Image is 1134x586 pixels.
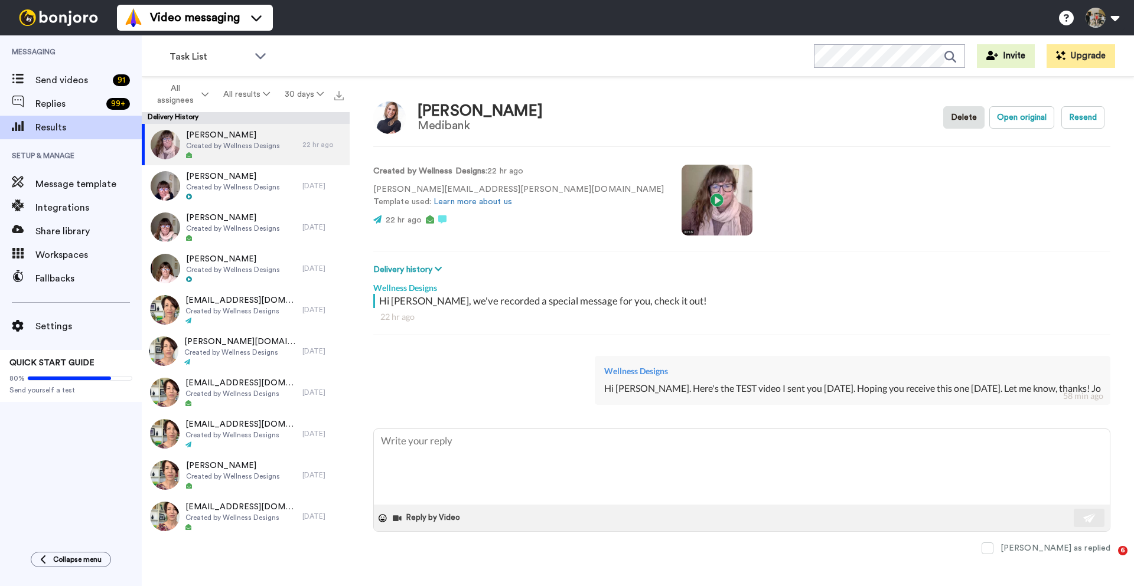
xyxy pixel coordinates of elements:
div: Medibank [418,119,543,132]
p: [PERSON_NAME][EMAIL_ADDRESS][PERSON_NAME][DOMAIN_NAME] Template used: [373,184,664,208]
span: Created by Wellness Designs [185,306,296,316]
button: Reply by Video [392,509,464,527]
span: Created by Wellness Designs [186,141,280,150]
button: Invite [977,44,1035,68]
div: Wellness Designs [604,365,1101,377]
span: [PERSON_NAME] [186,460,280,472]
img: export.svg [334,91,344,100]
span: [PERSON_NAME] [186,171,280,182]
span: [EMAIL_ADDRESS][DOMAIN_NAME] [185,501,296,513]
span: Created by Wellness Designs [186,224,280,233]
a: [PERSON_NAME]Created by Wellness Designs22 hr ago [142,124,350,165]
span: Message template [35,177,142,191]
div: 91 [113,74,130,86]
strong: Created by Wellness Designs [373,167,485,175]
div: Delivery History [142,112,350,124]
span: Created by Wellness Designs [186,182,280,192]
span: [EMAIL_ADDRESS][DOMAIN_NAME] [185,418,296,430]
button: Resend [1061,106,1104,129]
a: [PERSON_NAME]Created by Wellness Designs[DATE] [142,248,350,289]
img: d618980e-5a4c-4e02-bfb6-d741059e2ccf-thumb.jpg [151,171,180,201]
p: : 22 hr ago [373,165,664,178]
span: 22 hr ago [386,216,422,224]
img: aac4e6d9-b56a-4d35-866f-1a7090650a67-thumb.jpg [149,336,178,366]
span: Replies [35,97,102,111]
img: 7273869c-edac-4e65-8040-e4fda84cedfc-thumb.jpg [150,419,180,448]
button: All assignees [144,78,216,111]
div: [PERSON_NAME] as replied [1001,542,1110,554]
span: Send yourself a test [9,385,132,395]
div: Wellness Designs [373,276,1110,294]
div: [DATE] [302,388,344,397]
div: Hi [PERSON_NAME]. Here's the TEST video I sent you [DATE]. Hoping you receive this one [DATE]. Le... [604,382,1101,395]
img: a22114f8-3a46-460c-9bdf-893ef860c9e5-thumb.jpg [151,130,180,159]
a: [EMAIL_ADDRESS][DOMAIN_NAME]Created by Wellness Designs[DATE] [142,413,350,454]
img: be7783bd-a307-404e-af60-d87112324694-thumb.jpg [150,378,180,407]
span: Created by Wellness Designs [186,472,280,481]
img: Image of Melanie Moffatt [373,102,406,134]
button: Delete [943,106,985,129]
div: [DATE] [302,429,344,438]
span: Created by Wellness Designs [185,513,296,522]
img: 87262af9-83d4-4850-a657-e709996371db-thumb.jpg [150,295,180,325]
span: [PERSON_NAME] [186,129,280,141]
span: [EMAIL_ADDRESS][DOMAIN_NAME] [185,294,296,306]
img: 91631a4f-60e3-4e46-95f1-c7d1104d8528-thumb.jpg [150,502,180,531]
span: Integrations [35,201,142,215]
div: 58 min ago [1063,390,1103,402]
span: [EMAIL_ADDRESS][DOMAIN_NAME] [185,377,296,389]
a: [PERSON_NAME]Created by Wellness Designs[DATE] [142,454,350,496]
div: [DATE] [302,264,344,273]
span: [PERSON_NAME] [186,212,280,224]
button: 30 days [277,84,331,105]
a: [EMAIL_ADDRESS][DOMAIN_NAME]Created by Wellness Designs[DATE] [142,372,350,413]
iframe: Intercom live chat [1094,546,1122,574]
a: [EMAIL_ADDRESS][DOMAIN_NAME]Created by Wellness Designs[DATE] [142,289,350,330]
span: All assignees [151,83,199,106]
a: [EMAIL_ADDRESS][DOMAIN_NAME]Created by Wellness Designs[DATE] [142,496,350,537]
div: Hi [PERSON_NAME], we've recorded a special message for you, check it out! [379,294,1107,308]
button: Collapse menu [31,552,111,567]
span: Results [35,120,142,135]
div: [DATE] [302,181,344,191]
span: Created by Wellness Designs [185,389,296,398]
div: [DATE] [302,305,344,315]
img: c8a057a0-3548-47e4-aa59-bb8856174092-thumb.jpg [151,254,180,283]
a: [PERSON_NAME][DOMAIN_NAME][EMAIL_ADDRESS][PERSON_NAME][DOMAIN_NAME]Created by Wellness Designs[DATE] [142,330,350,372]
button: Export all results that match these filters now. [331,86,347,103]
span: QUICK START GUIDE [9,359,94,367]
a: [PERSON_NAME]Created by Wellness Designs[DATE] [142,165,350,207]
button: All results [216,84,278,105]
img: send-white.svg [1083,513,1096,523]
div: [DATE] [302,512,344,521]
a: [PERSON_NAME]Created by Wellness Designs[DATE] [142,207,350,248]
span: [PERSON_NAME][DOMAIN_NAME][EMAIL_ADDRESS][PERSON_NAME][DOMAIN_NAME] [184,336,296,348]
div: [DATE] [302,222,344,232]
img: f38c6990-ccf4-4c5e-a370-230b9706a96b-thumb.jpg [151,460,180,490]
span: 80% [9,374,25,383]
span: Send videos [35,73,108,87]
span: Created by Wellness Designs [186,265,280,274]
div: [DATE] [302,470,344,480]
div: 22 hr ago [380,311,1103,323]
button: Delivery history [373,263,445,276]
span: Collapse menu [53,555,102,564]
button: Upgrade [1047,44,1115,68]
span: Share library [35,224,142,238]
div: 99 + [106,98,130,110]
img: vm-color.svg [124,8,143,27]
div: 22 hr ago [302,140,344,149]
span: Fallbacks [35,271,142,286]
span: Settings [35,319,142,333]
div: [PERSON_NAME] [418,103,543,120]
span: Created by Wellness Designs [184,348,296,357]
button: Open original [989,106,1054,129]
span: [PERSON_NAME] [186,253,280,265]
a: Learn more about us [434,198,512,206]
span: Task List [170,50,249,64]
span: Video messaging [150,9,240,26]
img: bj-logo-header-white.svg [14,9,103,26]
img: 28ecf2e4-9ab5-4def-b480-779ae8fce21d-thumb.jpg [151,212,180,242]
span: 6 [1118,546,1128,555]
